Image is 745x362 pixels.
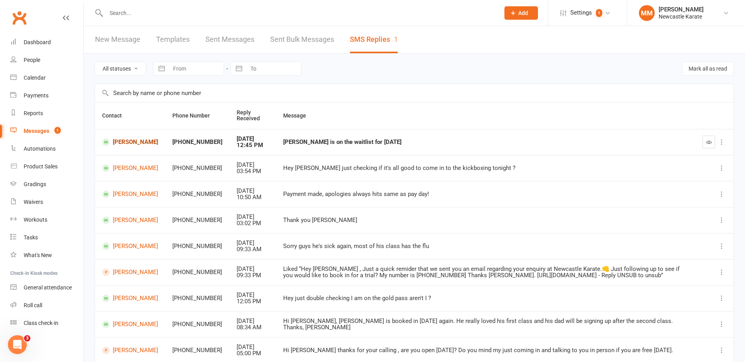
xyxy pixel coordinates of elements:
[10,246,83,264] a: What's New
[10,229,83,246] a: Tasks
[394,35,398,43] div: 1
[172,295,222,302] div: [PHONE_NUMBER]
[102,138,158,146] a: [PERSON_NAME]
[10,34,83,51] a: Dashboard
[283,266,688,279] div: Liked “Hey [PERSON_NAME] , Just a quick remider that we sent you an email regarding your enquiry ...
[246,62,301,75] input: To
[8,335,27,354] iframe: Intercom live chat
[10,158,83,175] a: Product Sales
[237,318,269,325] div: [DATE]
[237,350,269,357] div: 05:00 PM
[237,272,269,279] div: 09:33 PM
[237,240,269,246] div: [DATE]
[682,62,734,76] button: Mark all as read
[24,39,51,45] div: Dashboard
[10,69,83,87] a: Calendar
[102,321,158,328] a: [PERSON_NAME]
[102,190,158,198] a: [PERSON_NAME]
[104,7,494,19] input: Search...
[102,243,158,250] a: [PERSON_NAME]
[24,320,58,326] div: Class check-in
[10,211,83,229] a: Workouts
[24,92,49,99] div: Payments
[518,10,528,16] span: Add
[102,216,158,224] a: [PERSON_NAME]
[10,140,83,158] a: Automations
[270,26,334,53] a: Sent Bulk Messages
[276,103,695,129] th: Message
[350,26,398,53] a: SMS Replies1
[165,103,230,129] th: Phone Number
[570,4,592,22] span: Settings
[237,324,269,331] div: 08:34 AM
[659,6,704,13] div: [PERSON_NAME]
[639,5,655,21] div: MM
[237,220,269,227] div: 03:02 PM
[237,162,269,168] div: [DATE]
[659,13,704,20] div: Newcastle Karate
[283,347,688,354] div: Hi [PERSON_NAME] thanks for your calling , are you open [DATE]? Do you mind my just coming in and...
[24,284,72,291] div: General attendance
[10,122,83,140] a: Messages 1
[10,175,83,193] a: Gradings
[230,103,276,129] th: Reply Received
[10,297,83,314] a: Roll call
[172,321,222,328] div: [PHONE_NUMBER]
[24,302,42,308] div: Roll call
[283,318,688,331] div: Hi [PERSON_NAME], [PERSON_NAME] is booked in [DATE] again. He really loved his first class and hi...
[24,181,46,187] div: Gradings
[9,8,29,28] a: Clubworx
[24,216,47,223] div: Workouts
[237,214,269,220] div: [DATE]
[24,75,46,81] div: Calendar
[102,269,158,276] a: [PERSON_NAME]
[237,344,269,351] div: [DATE]
[172,191,222,198] div: [PHONE_NUMBER]
[237,298,269,305] div: 12:05 PM
[237,142,269,149] div: 12:45 PM
[24,57,40,63] div: People
[169,62,224,75] input: From
[237,194,269,201] div: 10:50 AM
[172,347,222,354] div: [PHONE_NUMBER]
[24,110,43,116] div: Reports
[237,292,269,299] div: [DATE]
[24,234,38,241] div: Tasks
[172,269,222,276] div: [PHONE_NUMBER]
[95,84,734,102] input: Search by name or phone number
[102,164,158,172] a: [PERSON_NAME]
[10,51,83,69] a: People
[283,165,688,172] div: Hey [PERSON_NAME] just checking if it's all good to come in to the kickboxing tonight ?
[596,9,602,17] span: 1
[283,139,688,146] div: [PERSON_NAME] is on the waitlist for [DATE]
[156,26,190,53] a: Templates
[24,335,30,341] span: 3
[283,243,688,250] div: Sorry guys he's sick again, most of his class has the flu
[24,128,49,134] div: Messages
[10,193,83,211] a: Waivers
[172,217,222,224] div: [PHONE_NUMBER]
[237,246,269,253] div: 09:33 AM
[95,26,140,53] a: New Message
[54,127,61,134] span: 1
[10,104,83,122] a: Reports
[24,163,58,170] div: Product Sales
[205,26,254,53] a: Sent Messages
[283,191,688,198] div: Payment made, apologies always hits same as pay day!
[102,295,158,302] a: [PERSON_NAME]
[237,266,269,272] div: [DATE]
[24,199,43,205] div: Waivers
[283,217,688,224] div: Thank you [PERSON_NAME]
[24,146,56,152] div: Automations
[237,136,269,142] div: [DATE]
[10,87,83,104] a: Payments
[102,347,158,354] a: [PERSON_NAME]
[24,252,52,258] div: What's New
[172,139,222,146] div: [PHONE_NUMBER]
[10,314,83,332] a: Class kiosk mode
[283,295,688,302] div: Hey just double checking I am on the gold pass aren't I ?
[172,165,222,172] div: [PHONE_NUMBER]
[237,188,269,194] div: [DATE]
[172,243,222,250] div: [PHONE_NUMBER]
[237,168,269,175] div: 03:54 PM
